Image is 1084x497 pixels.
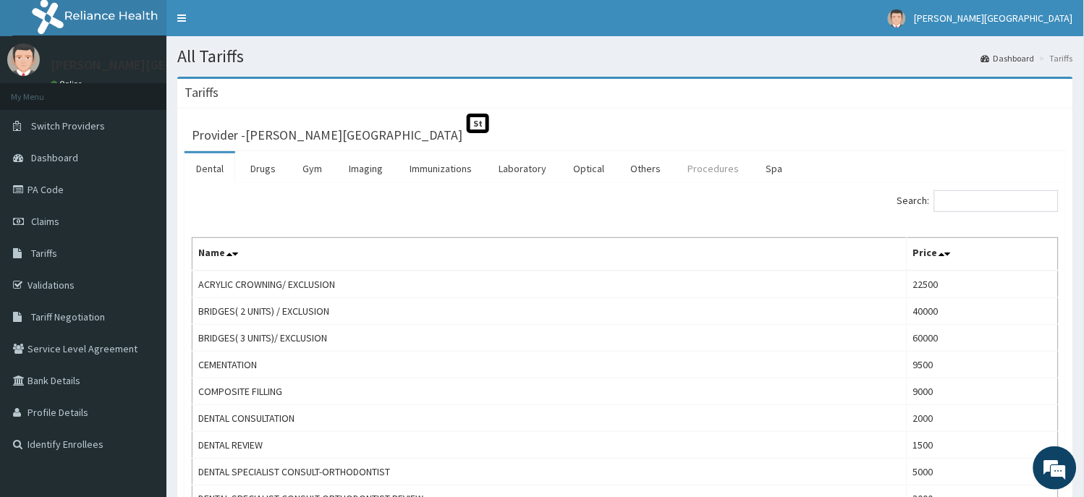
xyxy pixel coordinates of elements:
td: COMPOSITE FILLING [192,378,907,405]
a: Laboratory [487,153,558,184]
td: 22500 [907,271,1058,298]
li: Tariffs [1036,52,1073,64]
span: Tariffs [31,247,57,260]
td: BRIDGES( 3 UNITS)/ EXCLUSION [192,325,907,352]
span: Tariff Negotiation [31,310,105,323]
th: Name [192,238,907,271]
img: d_794563401_company_1708531726252_794563401 [27,72,59,109]
img: User Image [7,43,40,76]
td: DENTAL SPECIALIST CONSULT-ORTHODONTIST [192,459,907,485]
td: CEMENTATION [192,352,907,378]
td: 5000 [907,459,1058,485]
a: Dental [185,153,235,184]
h1: All Tariffs [177,47,1073,66]
a: Optical [562,153,616,184]
span: St [467,114,489,133]
a: Gym [291,153,334,184]
a: Procedures [677,153,751,184]
p: [PERSON_NAME][GEOGRAPHIC_DATA] [51,59,265,72]
td: 9000 [907,378,1058,405]
span: Switch Providers [31,119,105,132]
a: Immunizations [398,153,483,184]
a: Drugs [239,153,287,184]
h3: Provider - [PERSON_NAME][GEOGRAPHIC_DATA] [192,129,462,142]
h3: Tariffs [185,86,219,99]
th: Price [907,238,1058,271]
textarea: Type your message and hit 'Enter' [7,338,276,388]
td: DENTAL REVIEW [192,432,907,459]
a: Imaging [337,153,394,184]
span: [PERSON_NAME][GEOGRAPHIC_DATA] [915,12,1073,25]
input: Search: [934,190,1059,212]
div: Minimize live chat window [237,7,272,42]
td: 9500 [907,352,1058,378]
td: 2000 [907,405,1058,432]
a: Online [51,79,85,89]
td: 60000 [907,325,1058,352]
td: 40000 [907,298,1058,325]
td: DENTAL CONSULTATION [192,405,907,432]
span: Dashboard [31,151,78,164]
a: Dashboard [981,52,1035,64]
span: Claims [31,215,59,228]
td: BRIDGES( 2 UNITS) / EXCLUSION [192,298,907,325]
label: Search: [897,190,1059,212]
td: ACRYLIC CROWNING/ EXCLUSION [192,271,907,298]
img: User Image [888,9,906,27]
a: Spa [755,153,795,184]
span: We're online! [84,153,200,300]
td: 1500 [907,432,1058,459]
a: Others [619,153,673,184]
div: Chat with us now [75,81,243,100]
